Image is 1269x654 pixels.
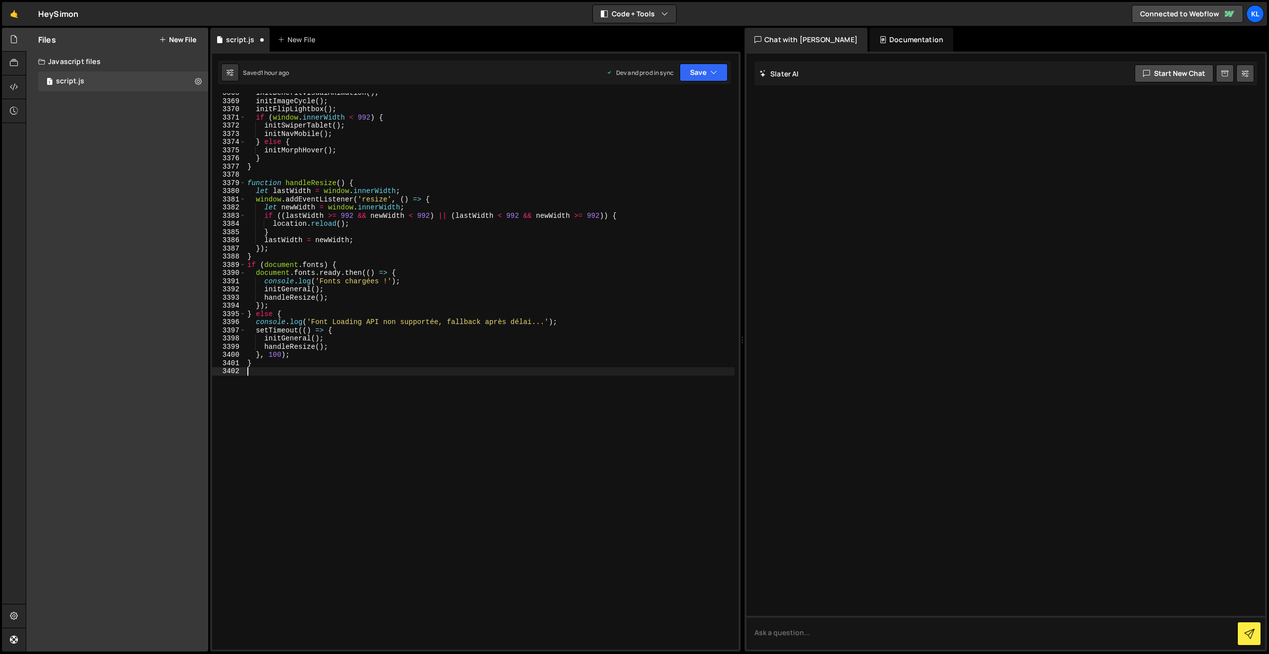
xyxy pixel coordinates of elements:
[1135,65,1213,82] button: Start new chat
[212,343,246,351] div: 3399
[47,78,53,86] span: 1
[212,228,246,237] div: 3385
[212,334,246,343] div: 3398
[243,68,289,77] div: Saved
[212,294,246,302] div: 3393
[38,8,78,20] div: HeySimon
[212,351,246,359] div: 3400
[212,236,246,245] div: 3386
[869,28,953,52] div: Documentation
[38,71,208,91] div: 16083/43150.js
[759,69,799,78] h2: Slater AI
[212,122,246,130] div: 3372
[212,179,246,188] div: 3379
[56,77,84,86] div: script.js
[2,2,26,26] a: 🤙
[212,203,246,212] div: 3382
[278,35,319,45] div: New File
[212,89,246,97] div: 3368
[212,97,246,106] div: 3369
[212,171,246,179] div: 3378
[212,245,246,253] div: 3387
[212,154,246,163] div: 3376
[212,327,246,335] div: 3397
[680,64,728,81] button: Save
[212,130,246,138] div: 3373
[212,187,246,196] div: 3380
[212,261,246,269] div: 3389
[212,138,246,146] div: 3374
[212,302,246,310] div: 3394
[159,36,196,44] button: New File
[212,146,246,155] div: 3375
[212,196,246,204] div: 3381
[212,114,246,122] div: 3371
[212,318,246,327] div: 3396
[745,28,867,52] div: Chat with [PERSON_NAME]
[26,52,208,71] div: Javascript files
[212,105,246,114] div: 3370
[212,269,246,277] div: 3390
[1246,5,1264,23] a: Kl
[212,367,246,376] div: 3402
[212,285,246,294] div: 3392
[261,68,289,77] div: 1 hour ago
[212,359,246,368] div: 3401
[212,310,246,319] div: 3395
[606,68,674,77] div: Dev and prod in sync
[1132,5,1243,23] a: Connected to Webflow
[226,35,254,45] div: script.js
[212,212,246,220] div: 3383
[593,5,676,23] button: Code + Tools
[212,277,246,286] div: 3391
[212,220,246,228] div: 3384
[212,253,246,261] div: 3388
[212,163,246,171] div: 3377
[38,34,56,45] h2: Files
